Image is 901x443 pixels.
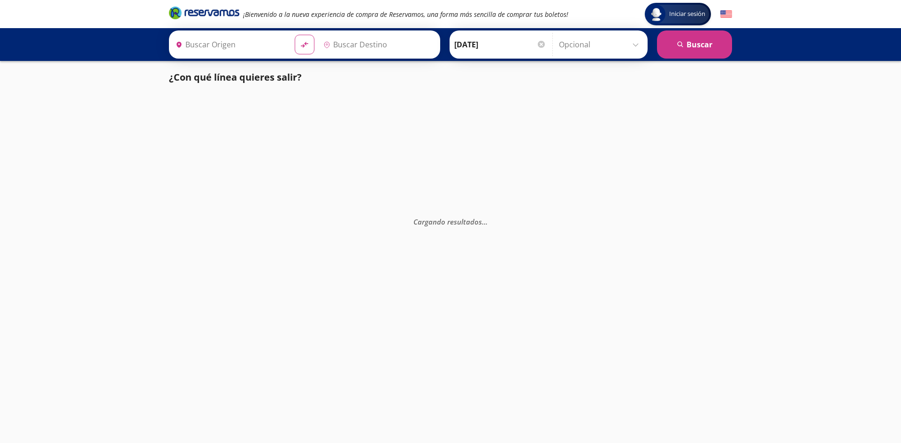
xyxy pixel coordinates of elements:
input: Elegir Fecha [454,33,546,56]
span: Iniciar sesión [665,9,709,19]
i: Brand Logo [169,6,239,20]
p: ¿Con qué línea quieres salir? [169,70,302,84]
input: Buscar Origen [172,33,287,56]
a: Brand Logo [169,6,239,23]
button: English [720,8,732,20]
em: Cargando resultados [413,217,488,226]
input: Opcional [559,33,643,56]
input: Buscar Destino [320,33,435,56]
button: Buscar [657,30,732,59]
span: . [486,217,488,226]
span: . [482,217,484,226]
em: ¡Bienvenido a la nueva experiencia de compra de Reservamos, una forma más sencilla de comprar tus... [243,10,568,19]
span: . [484,217,486,226]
